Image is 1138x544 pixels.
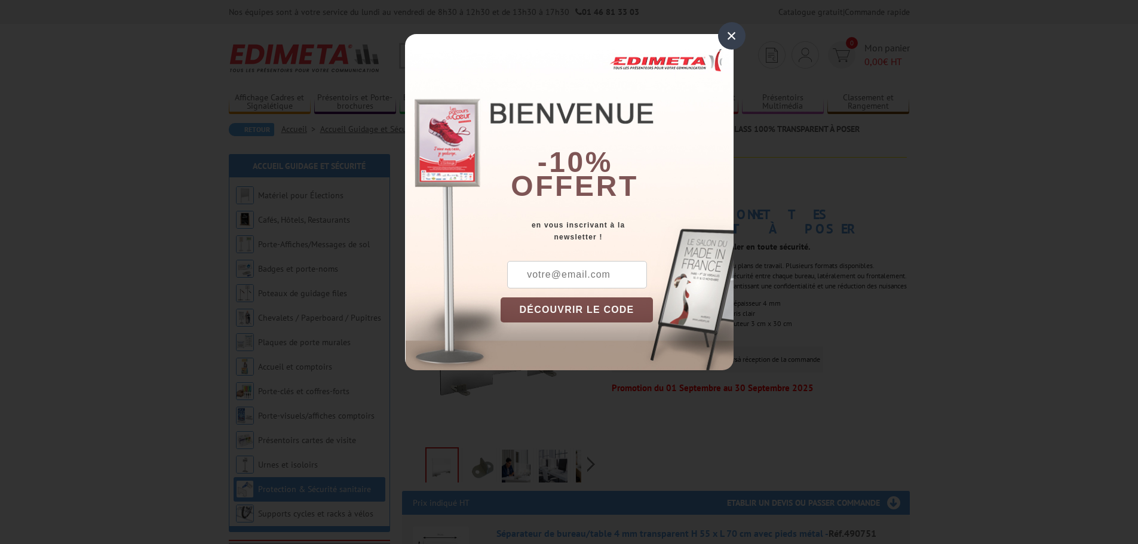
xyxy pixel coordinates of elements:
b: -10% [538,146,613,178]
input: votre@email.com [507,261,647,288]
div: × [718,22,746,50]
button: DÉCOUVRIR LE CODE [501,297,654,322]
div: en vous inscrivant à la newsletter ! [501,219,734,243]
font: offert [511,170,639,202]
